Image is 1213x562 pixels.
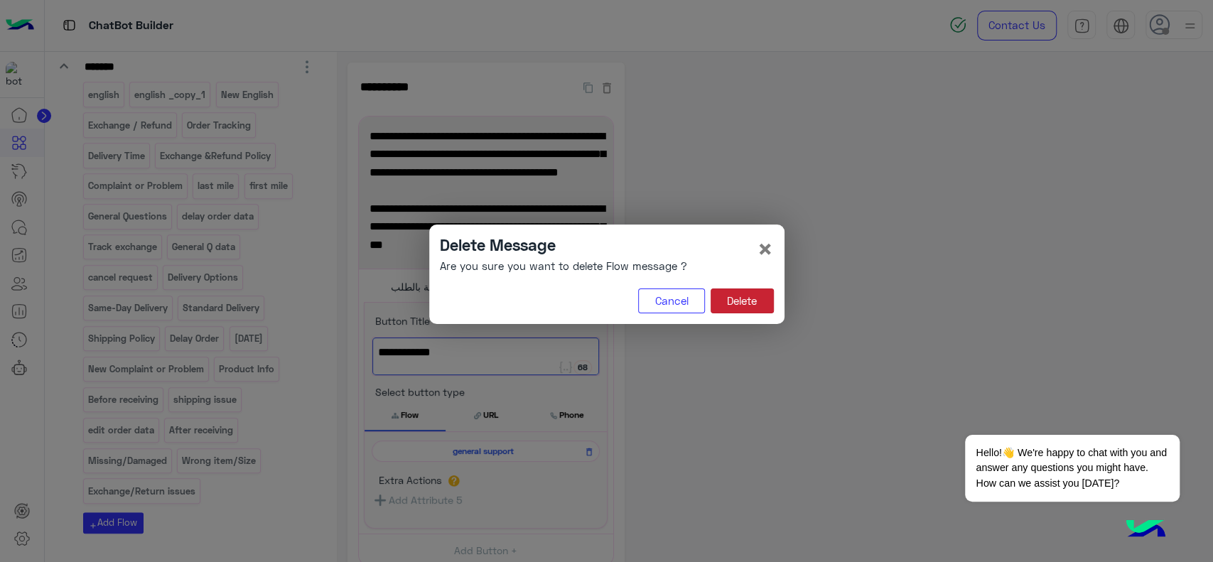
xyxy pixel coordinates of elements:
[711,288,774,314] button: Delete
[440,259,687,272] h6: Are you sure you want to delete Flow message ?
[965,435,1179,502] span: Hello!👋 We're happy to chat with you and answer any questions you might have. How can we assist y...
[440,235,687,254] h4: Delete Message
[1121,505,1170,555] img: hulul-logo.png
[638,288,705,314] button: Cancel
[757,235,774,262] button: Close
[757,232,774,264] span: ×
